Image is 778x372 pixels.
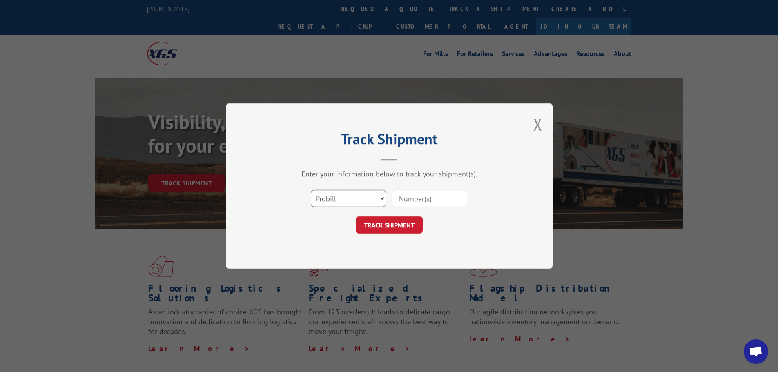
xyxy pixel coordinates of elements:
button: TRACK SHIPMENT [356,216,423,234]
button: Close modal [533,114,542,135]
div: Open chat [744,339,768,364]
h2: Track Shipment [267,133,512,149]
input: Number(s) [392,190,467,207]
div: Enter your information below to track your shipment(s). [267,169,512,178]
